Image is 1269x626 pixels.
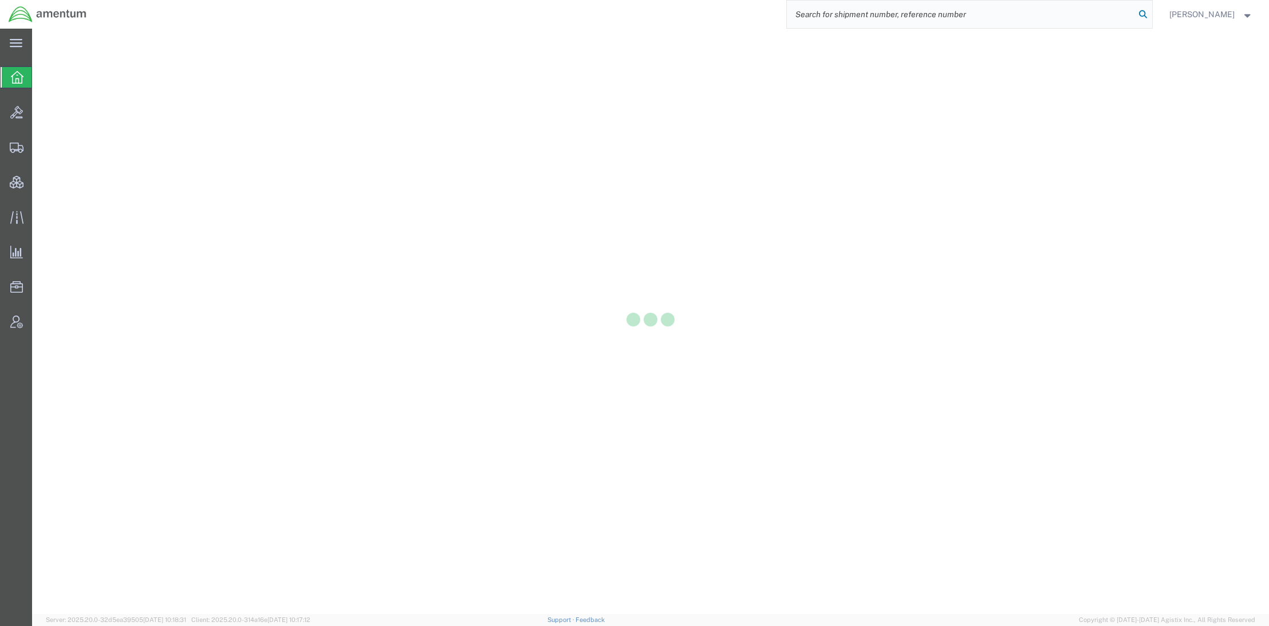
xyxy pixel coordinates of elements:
input: Search for shipment number, reference number [787,1,1135,28]
span: Copyright © [DATE]-[DATE] Agistix Inc., All Rights Reserved [1079,615,1255,625]
button: [PERSON_NAME] [1169,7,1254,21]
img: logo [8,6,87,23]
span: [DATE] 10:18:31 [143,616,186,623]
span: Jason Champagne [1169,8,1235,21]
span: Server: 2025.20.0-32d5ea39505 [46,616,186,623]
a: Support [547,616,576,623]
a: Feedback [576,616,605,623]
span: Client: 2025.20.0-314a16e [191,616,310,623]
span: [DATE] 10:17:12 [267,616,310,623]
